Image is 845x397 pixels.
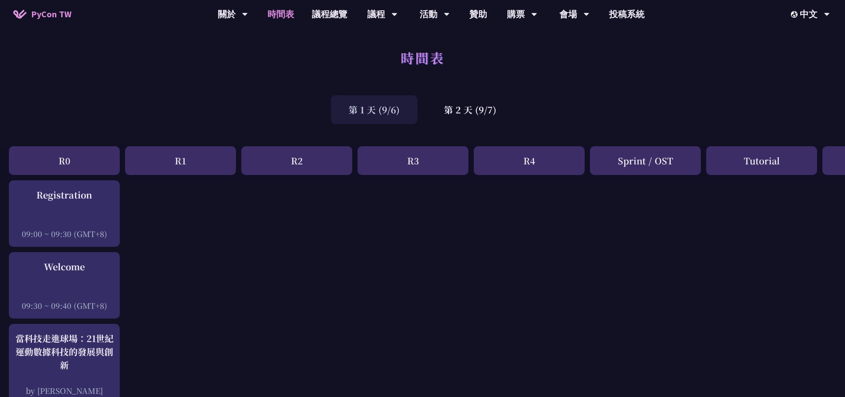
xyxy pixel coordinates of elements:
[358,146,468,175] div: R3
[791,11,800,18] img: Locale Icon
[13,260,115,273] div: Welcome
[401,44,444,71] h1: 時間表
[474,146,585,175] div: R4
[13,188,115,202] div: Registration
[13,332,115,372] div: 當科技走進球場：21世紀運動數據科技的發展與創新
[331,95,417,124] div: 第 1 天 (9/6)
[13,10,27,19] img: Home icon of PyCon TW 2025
[125,146,236,175] div: R1
[241,146,352,175] div: R2
[9,146,120,175] div: R0
[13,228,115,239] div: 09:00 ~ 09:30 (GMT+8)
[590,146,701,175] div: Sprint / OST
[426,95,514,124] div: 第 2 天 (9/7)
[31,8,71,21] span: PyCon TW
[13,385,115,396] div: by [PERSON_NAME]
[4,3,80,25] a: PyCon TW
[13,300,115,311] div: 09:30 ~ 09:40 (GMT+8)
[706,146,817,175] div: Tutorial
